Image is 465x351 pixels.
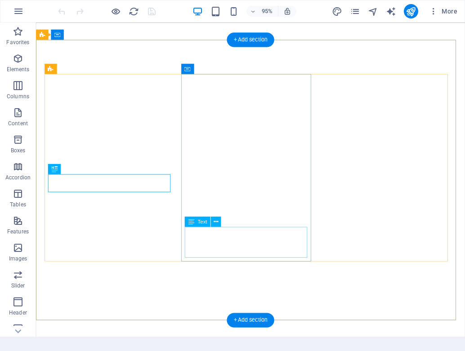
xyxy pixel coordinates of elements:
button: Click here to leave preview mode and continue editing [110,6,121,17]
button: More [425,4,461,18]
p: Content [8,120,28,127]
p: Columns [7,93,29,100]
p: Images [9,255,27,262]
button: text_generator [386,6,397,17]
i: Design (Ctrl+Alt+Y) [332,6,342,17]
p: Accordion [5,174,31,181]
h6: 95% [260,6,274,17]
button: design [332,6,343,17]
span: Text [198,219,207,224]
p: Slider [11,282,25,289]
p: Boxes [11,147,26,154]
button: reload [128,6,139,17]
i: AI Writer [386,6,396,17]
p: Features [7,228,29,235]
i: Pages (Ctrl+Alt+S) [350,6,360,17]
button: publish [404,4,418,18]
span: More [429,7,457,16]
div: + Add section [227,313,274,327]
i: Navigator [368,6,378,17]
i: Publish [406,6,416,17]
p: Tables [10,201,26,208]
p: Favorites [6,39,29,46]
button: pages [350,6,361,17]
i: Reload page [129,6,139,17]
p: Elements [7,66,30,73]
i: On resize automatically adjust zoom level to fit chosen device. [283,7,291,15]
div: + Add section [227,32,274,47]
button: 95% [246,6,278,17]
button: navigator [368,6,379,17]
p: Header [9,309,27,316]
